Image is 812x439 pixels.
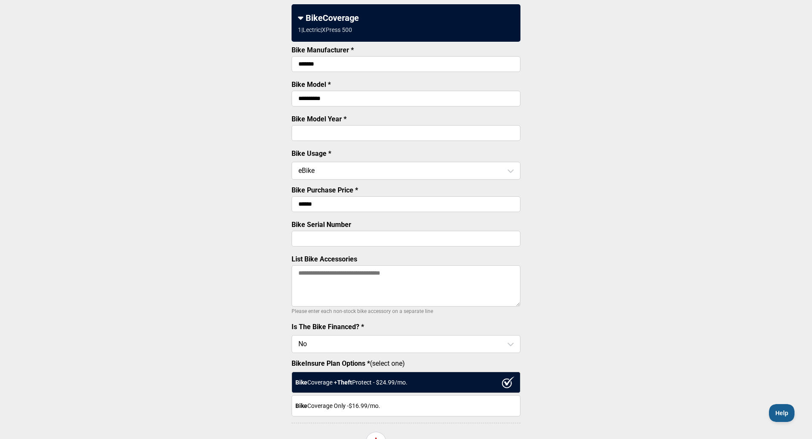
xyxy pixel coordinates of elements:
strong: Theft [337,379,352,386]
img: ux1sgP1Haf775SAghJI38DyDlYP+32lKFAAAAAElFTkSuQmCC [502,376,514,388]
label: Bike Serial Number [292,221,351,229]
div: BikeCoverage [298,13,514,23]
iframe: Toggle Customer Support [769,404,795,422]
label: List Bike Accessories [292,255,357,263]
label: Bike Usage * [292,149,331,158]
div: 1 | Lectric | XPress 500 [298,26,352,33]
div: Coverage + Protect - $ 24.99 /mo. [292,372,520,393]
label: Bike Model Year * [292,115,347,123]
label: (select one) [292,359,520,367]
strong: BikeInsure Plan Options * [292,359,370,367]
label: Bike Manufacturer * [292,46,354,54]
strong: Bike [295,402,307,409]
label: Is The Bike Financed? * [292,323,364,331]
label: Bike Model * [292,80,331,89]
div: Coverage Only - $16.99 /mo. [292,395,520,416]
strong: Bike [295,379,307,386]
p: Please enter each non-stock bike accessory on a separate line [292,306,520,316]
label: Bike Purchase Price * [292,186,358,194]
